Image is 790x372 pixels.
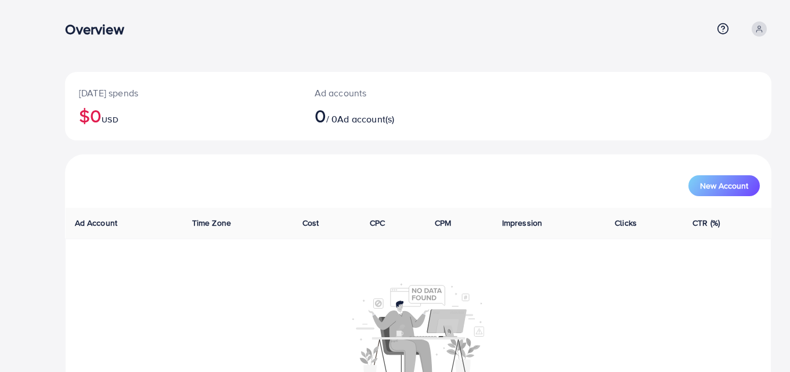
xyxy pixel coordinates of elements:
[370,217,385,229] span: CPC
[65,21,133,38] h3: Overview
[692,217,720,229] span: CTR (%)
[302,217,319,229] span: Cost
[102,114,118,125] span: USD
[688,175,760,196] button: New Account
[315,86,463,100] p: Ad accounts
[435,217,451,229] span: CPM
[79,104,287,127] h2: $0
[700,182,748,190] span: New Account
[615,217,637,229] span: Clicks
[337,113,394,125] span: Ad account(s)
[315,104,463,127] h2: / 0
[502,217,543,229] span: Impression
[192,217,231,229] span: Time Zone
[75,217,118,229] span: Ad Account
[315,102,326,129] span: 0
[79,86,287,100] p: [DATE] spends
